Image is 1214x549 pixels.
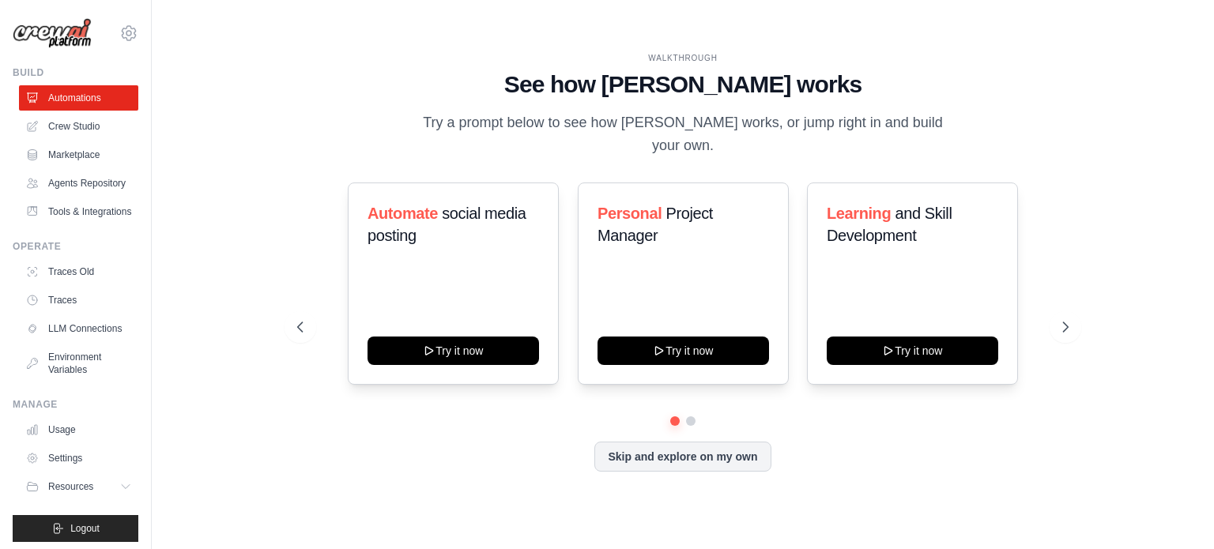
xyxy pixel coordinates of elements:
[13,66,138,79] div: Build
[19,171,138,196] a: Agents Repository
[827,337,998,365] button: Try it now
[297,70,1069,99] h1: See how [PERSON_NAME] works
[417,111,948,158] p: Try a prompt below to see how [PERSON_NAME] works, or jump right in and build your own.
[19,199,138,224] a: Tools & Integrations
[19,142,138,167] a: Marketplace
[19,446,138,471] a: Settings
[19,259,138,284] a: Traces Old
[598,205,713,244] span: Project Manager
[48,480,93,493] span: Resources
[368,337,539,365] button: Try it now
[13,515,138,542] button: Logout
[19,85,138,111] a: Automations
[598,205,662,222] span: Personal
[368,205,526,244] span: social media posting
[19,288,138,313] a: Traces
[368,205,438,222] span: Automate
[19,344,138,382] a: Environment Variables
[70,522,100,535] span: Logout
[19,417,138,442] a: Usage
[19,316,138,341] a: LLM Connections
[594,442,771,472] button: Skip and explore on my own
[13,18,92,49] img: Logo
[598,337,769,365] button: Try it now
[827,205,891,222] span: Learning
[19,114,138,139] a: Crew Studio
[19,474,138,499] button: Resources
[297,52,1069,64] div: WALKTHROUGH
[13,240,138,253] div: Operate
[13,398,138,411] div: Manage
